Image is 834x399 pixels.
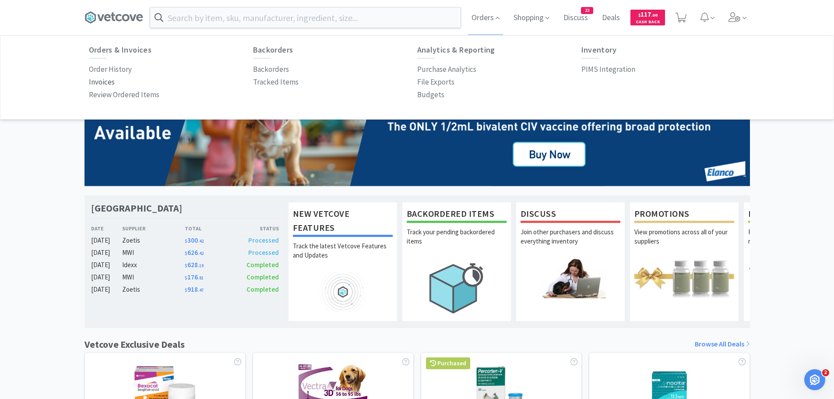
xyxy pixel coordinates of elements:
div: [DATE] [91,260,123,270]
h6: Orders & Invoices [89,46,253,54]
span: . 47 [198,287,204,293]
div: MWI [122,247,185,258]
a: Backorders [253,63,289,76]
p: PIMS Integration [581,64,635,75]
p: Backorders [253,64,289,75]
div: Zoetis [122,284,185,295]
img: hero_backorders.png [407,258,507,318]
span: Completed [246,261,279,269]
span: $ [185,251,187,256]
p: Join other purchasers and discuss everything inventory [521,227,620,258]
h1: New Vetcove Features [293,207,393,237]
a: Browse All Deals [695,339,750,350]
img: hero_discuss.png [521,258,620,298]
span: . 42 [198,251,204,256]
span: Processed [248,248,279,257]
a: Deals [598,14,623,22]
h6: Analytics & Reporting [417,46,581,54]
h1: [GEOGRAPHIC_DATA] [91,202,182,215]
p: Review Ordered Items [89,89,159,101]
div: MWI [122,272,185,282]
a: [DATE]Zoetis$300.42Processed [91,235,279,246]
p: Track the latest Vetcove Features and Updates [293,241,393,272]
h6: Inventory [581,46,746,54]
a: [DATE]MWI$176.81Completed [91,272,279,282]
span: $ [185,287,187,293]
a: PromotionsView promotions across all of your suppliers [630,202,739,321]
h1: Vetcove Exclusive Deals [84,337,185,352]
span: Processed [248,236,279,244]
h1: Promotions [634,207,734,223]
input: Search by item, sku, manufacturer, ingredient, size... [150,7,461,28]
span: . 42 [198,238,204,244]
p: Order History [89,64,132,75]
div: Supplier [122,224,185,233]
div: [DATE] [91,272,123,282]
a: [DATE]MWI$626.42Processed [91,247,279,258]
span: 117 [638,10,658,18]
a: Discuss23 [560,14,591,22]
a: Budgets [417,88,444,101]
div: Date [91,224,123,233]
a: [DATE]Idexx$628.19Completed [91,260,279,270]
a: Purchase Analytics [417,63,476,76]
span: . 81 [198,275,204,281]
a: Tracked Items [253,76,299,88]
div: [DATE] [91,284,123,295]
a: Invoices [89,76,115,88]
span: Completed [246,285,279,293]
span: . 19 [198,263,204,268]
iframe: Intercom live chat [804,369,825,390]
img: 70ef68cc05284f7981273fc53a7214b3.png [84,53,750,187]
span: 626 [185,248,204,257]
div: Total [185,224,232,233]
span: Completed [246,273,279,281]
span: 918 [185,285,204,293]
a: Order History [89,63,132,76]
h6: Backorders [253,46,417,54]
a: File Exports [417,76,454,88]
div: [DATE] [91,247,123,258]
a: DiscussJoin other purchasers and discuss everything inventory [516,202,625,321]
a: $117.00Cash Back [630,6,665,29]
div: Idexx [122,260,185,270]
span: $ [638,12,640,18]
img: hero_promotions.png [634,258,734,298]
div: Zoetis [122,235,185,246]
img: hero_feature_roadmap.png [293,272,393,312]
p: View promotions across all of your suppliers [634,227,734,258]
a: Review Ordered Items [89,88,159,101]
span: . 00 [651,12,658,18]
p: Track your pending backordered items [407,227,507,258]
div: [DATE] [91,235,123,246]
span: 628 [185,261,204,269]
span: 300 [185,236,204,244]
span: $ [185,275,187,281]
a: [DATE]Zoetis$918.47Completed [91,284,279,295]
h1: Discuss [521,207,620,223]
span: Cash Back [636,20,660,25]
h1: Backordered Items [407,207,507,223]
a: New Vetcove FeaturesTrack the latest Vetcove Features and Updates [288,202,398,321]
a: Backordered ItemsTrack your pending backordered items [402,202,511,321]
span: 2 [822,369,829,376]
span: $ [185,263,187,268]
p: Purchase Analytics [417,64,476,75]
div: Status [232,224,279,233]
a: PIMS Integration [581,63,635,76]
span: 23 [581,7,593,14]
p: Budgets [417,89,444,101]
span: 176 [185,273,204,281]
span: $ [185,238,187,244]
